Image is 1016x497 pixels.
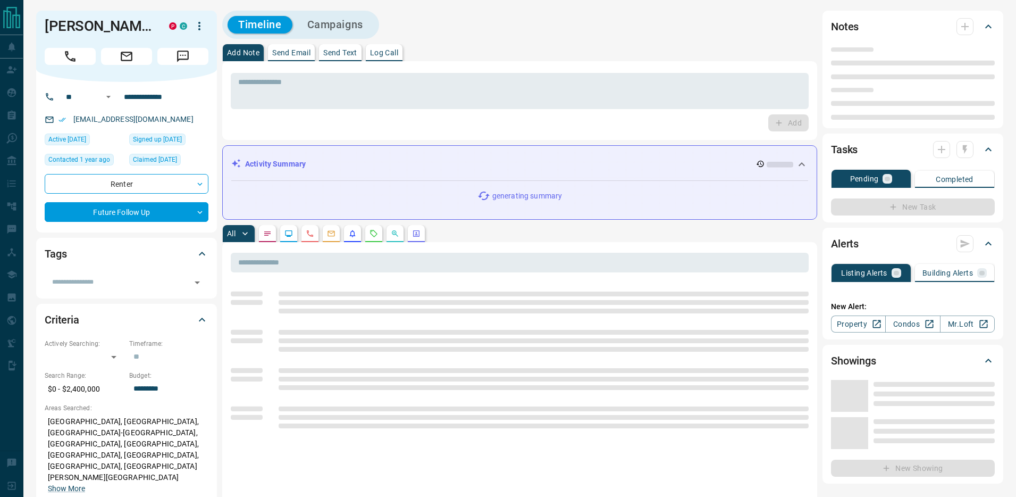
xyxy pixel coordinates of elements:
p: Search Range: [45,371,124,380]
p: Log Call [370,49,398,56]
h2: Alerts [831,235,859,252]
p: Send Text [323,49,357,56]
div: Future Follow Up [45,202,208,222]
p: Pending [850,175,879,183]
div: Notes [831,14,995,39]
svg: Requests [370,229,378,238]
svg: Calls [306,229,314,238]
span: Call [45,48,96,65]
p: Add Note [227,49,259,56]
a: Condos [885,316,940,333]
h2: Criteria [45,311,79,328]
button: Timeline [228,16,292,34]
div: condos.ca [180,22,187,30]
h2: Tasks [831,141,858,158]
button: Campaigns [297,16,374,34]
p: New Alert: [831,301,995,312]
div: Activity Summary [231,154,808,174]
p: Completed [936,176,973,183]
p: Listing Alerts [841,269,887,277]
div: Thu Aug 17 2023 [129,154,208,169]
div: Showings [831,348,995,374]
p: Activity Summary [245,159,306,170]
div: Tags [45,241,208,267]
a: [EMAIL_ADDRESS][DOMAIN_NAME] [73,115,194,123]
svg: Listing Alerts [348,229,357,238]
p: $0 - $2,400,000 [45,380,124,398]
div: Alerts [831,231,995,256]
svg: Emails [327,229,335,238]
h2: Notes [831,18,859,35]
p: Building Alerts [922,269,973,277]
span: Email [101,48,152,65]
div: Sun Feb 25 2018 [129,134,208,148]
svg: Agent Actions [412,229,421,238]
svg: Email Verified [58,116,66,123]
span: Message [157,48,208,65]
a: Mr.Loft [940,316,995,333]
p: Actively Searching: [45,339,124,349]
div: Sat May 18 2024 [45,154,124,169]
p: generating summary [492,190,562,202]
div: Sat Aug 09 2025 [45,134,124,148]
p: Areas Searched: [45,403,208,413]
svg: Opportunities [391,229,399,238]
div: property.ca [169,22,177,30]
p: All [227,230,236,237]
p: Send Email [272,49,310,56]
svg: Lead Browsing Activity [284,229,293,238]
span: Claimed [DATE] [133,154,177,165]
h2: Tags [45,245,66,262]
button: Show More [48,483,85,494]
div: Renter [45,174,208,194]
a: Property [831,316,886,333]
svg: Notes [263,229,272,238]
h2: Showings [831,352,876,369]
p: Budget: [129,371,208,380]
div: Criteria [45,307,208,333]
h1: [PERSON_NAME] [45,18,153,35]
p: Timeframe: [129,339,208,349]
span: Contacted 1 year ago [48,154,110,165]
button: Open [102,90,115,103]
span: Active [DATE] [48,134,86,145]
span: Signed up [DATE] [133,134,182,145]
button: Open [190,275,205,290]
div: Tasks [831,137,995,162]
